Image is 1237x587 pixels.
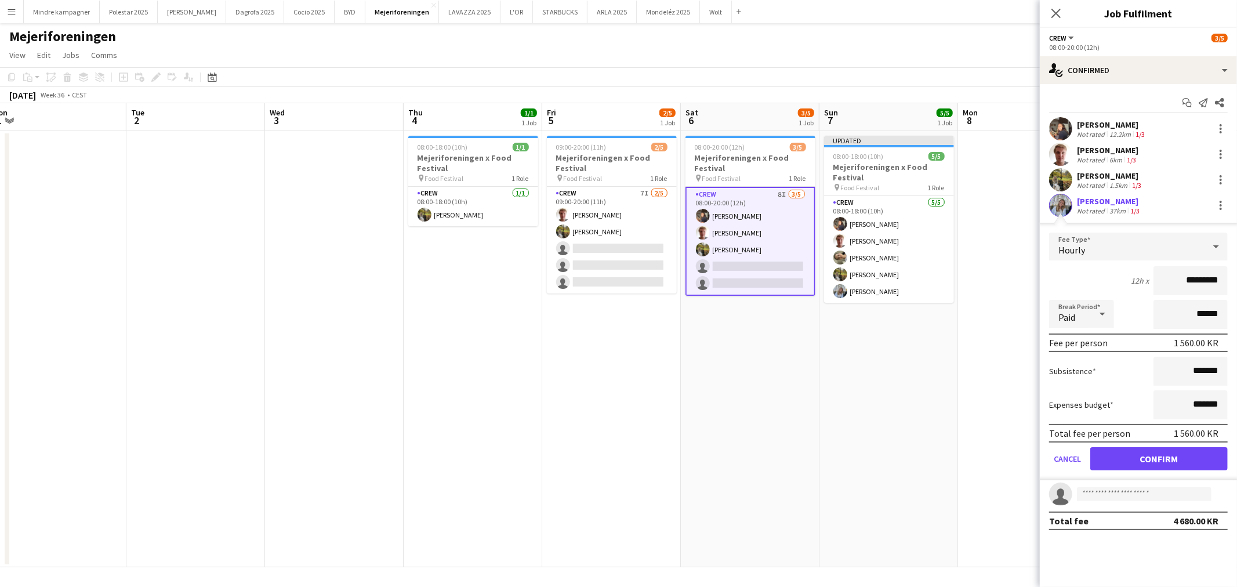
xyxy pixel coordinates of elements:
button: Mejeriforeningen [365,1,439,23]
h3: Mejeriforeningen x Food Festival [685,153,815,173]
button: Mindre kampagner [24,1,100,23]
button: Polestar 2025 [100,1,158,23]
div: 4 680.00 KR [1173,515,1218,527]
span: Week 36 [38,90,67,99]
span: Thu [408,107,423,118]
span: 1 Role [789,174,806,183]
div: [PERSON_NAME] [1077,145,1138,155]
span: Food Festival [564,174,603,183]
div: Not rated [1077,130,1107,139]
div: 1 Job [799,118,814,127]
div: Total fee per person [1049,427,1130,439]
div: 6km [1107,155,1124,164]
span: Fri [547,107,556,118]
a: View [5,48,30,63]
app-job-card: 08:00-18:00 (10h)1/1Mejeriforeningen x Food Festival Food Festival1 RoleCrew1/108:00-18:00 (10h)[... [408,136,538,226]
div: Not rated [1077,206,1107,215]
app-skills-label: 1/3 [1130,206,1140,215]
span: 1 Role [928,183,945,192]
app-job-card: 08:00-20:00 (12h)3/5Mejeriforeningen x Food Festival Food Festival1 RoleCrew8I3/508:00-20:00 (12h... [685,136,815,296]
div: Updated [824,136,954,145]
label: Subsistence [1049,366,1096,376]
div: 1 Job [937,118,952,127]
span: Comms [91,50,117,60]
button: STARBUCKS [533,1,587,23]
div: [PERSON_NAME] [1077,196,1142,206]
a: Comms [86,48,122,63]
span: 5 [545,114,556,127]
button: ARLA 2025 [587,1,637,23]
span: 08:00-18:00 (10h) [418,143,468,151]
button: Dagrofa 2025 [226,1,284,23]
span: 09:00-20:00 (11h) [556,143,607,151]
app-card-role: Crew7I2/509:00-20:00 (11h)[PERSON_NAME][PERSON_NAME] [547,187,677,293]
div: 1 Job [521,118,536,127]
button: Mondeléz 2025 [637,1,700,23]
div: Total fee [1049,515,1089,527]
div: 1 560.00 KR [1174,427,1218,439]
span: 2/5 [651,143,668,151]
span: Sun [824,107,838,118]
div: Not rated [1077,181,1107,190]
span: Crew [1049,34,1066,42]
label: Expenses budget [1049,400,1113,410]
span: View [9,50,26,60]
app-skills-label: 1/3 [1132,181,1141,190]
div: 08:00-20:00 (12h) [1049,43,1228,52]
div: 1.5km [1107,181,1130,190]
span: 3/5 [798,108,814,117]
a: Edit [32,48,55,63]
div: 1 Job [660,118,675,127]
span: 08:00-20:00 (12h) [695,143,745,151]
span: 3 [268,114,285,127]
span: 1 Role [651,174,668,183]
span: 1/1 [513,143,529,151]
span: Sat [685,107,698,118]
span: Paid [1058,311,1075,323]
div: Not rated [1077,155,1107,164]
span: 5/5 [928,152,945,161]
div: [DATE] [9,89,36,101]
button: L'OR [500,1,533,23]
h3: Mejeriforeningen x Food Festival [824,162,954,183]
button: Cocio 2025 [284,1,335,23]
button: BYD [335,1,365,23]
button: Cancel [1049,447,1086,470]
app-skills-label: 1/3 [1127,155,1136,164]
app-card-role: Crew8I3/508:00-20:00 (12h)[PERSON_NAME][PERSON_NAME][PERSON_NAME] [685,187,815,296]
span: 3/5 [790,143,806,151]
span: 8 [961,114,978,127]
span: 4 [407,114,423,127]
div: 1 560.00 KR [1174,337,1218,349]
span: 5/5 [937,108,953,117]
span: Tue [131,107,144,118]
app-job-card: 09:00-20:00 (11h)2/5Mejeriforeningen x Food Festival Food Festival1 RoleCrew7I2/509:00-20:00 (11h... [547,136,677,293]
app-skills-label: 1/3 [1136,130,1145,139]
div: CEST [72,90,87,99]
span: 2 [129,114,144,127]
div: [PERSON_NAME] [1077,119,1147,130]
div: Fee per person [1049,337,1108,349]
span: 6 [684,114,698,127]
span: Edit [37,50,50,60]
span: 2/5 [659,108,676,117]
span: Jobs [62,50,79,60]
h3: Job Fulfilment [1040,6,1237,21]
span: 1 Role [512,174,529,183]
app-job-card: Updated08:00-18:00 (10h)5/5Mejeriforeningen x Food Festival Food Festival1 RoleCrew5/508:00-18:00... [824,136,954,303]
button: LAVAZZA 2025 [439,1,500,23]
div: 12.2km [1107,130,1133,139]
span: 08:00-18:00 (10h) [833,152,884,161]
div: 12h x [1131,276,1149,286]
button: Wolt [700,1,732,23]
span: 3/5 [1211,34,1228,42]
h1: Mejeriforeningen [9,28,116,45]
app-card-role: Crew5/508:00-18:00 (10h)[PERSON_NAME][PERSON_NAME][PERSON_NAME][PERSON_NAME][PERSON_NAME] [824,196,954,303]
span: 1/1 [521,108,537,117]
span: Hourly [1058,244,1085,256]
span: Mon [963,107,978,118]
span: Food Festival [841,183,880,192]
span: Wed [270,107,285,118]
